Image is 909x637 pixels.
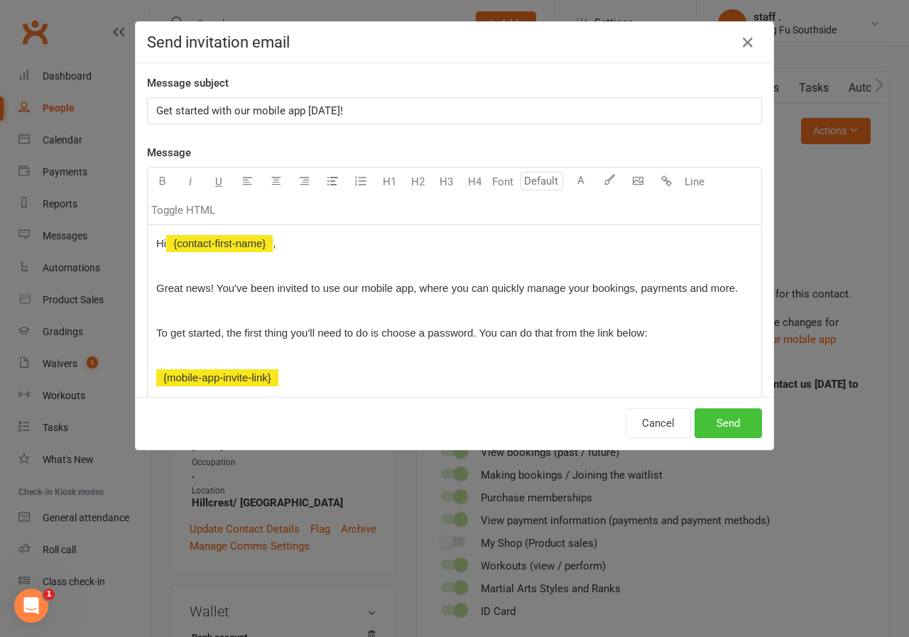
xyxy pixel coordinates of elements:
button: Cancel [626,408,691,438]
button: Close [736,31,759,54]
button: U [205,168,233,196]
button: A [567,168,595,196]
button: H2 [403,168,432,196]
iframe: Intercom live chat [14,589,48,623]
button: Line [680,168,709,196]
input: Default [521,172,563,190]
button: H1 [375,168,403,196]
h4: Send invitation email [147,33,762,51]
button: H3 [432,168,460,196]
button: Send [695,408,762,438]
button: Toggle HTML [148,196,219,224]
label: Message [147,144,191,161]
span: Great news! You've been invited to use our mobile app, where you can quickly manage your bookings... [156,282,738,294]
span: U [215,175,222,188]
span: Get started with our mobile app [DATE]! [156,104,343,117]
label: Message subject [147,75,229,92]
span: To get started, the first thing you'll need to do is choose a password. You can do that from the ... [156,327,648,339]
button: Font [489,168,517,196]
span: , [273,237,276,249]
span: Hi [156,237,166,249]
button: H4 [460,168,489,196]
span: 1 [43,589,55,600]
